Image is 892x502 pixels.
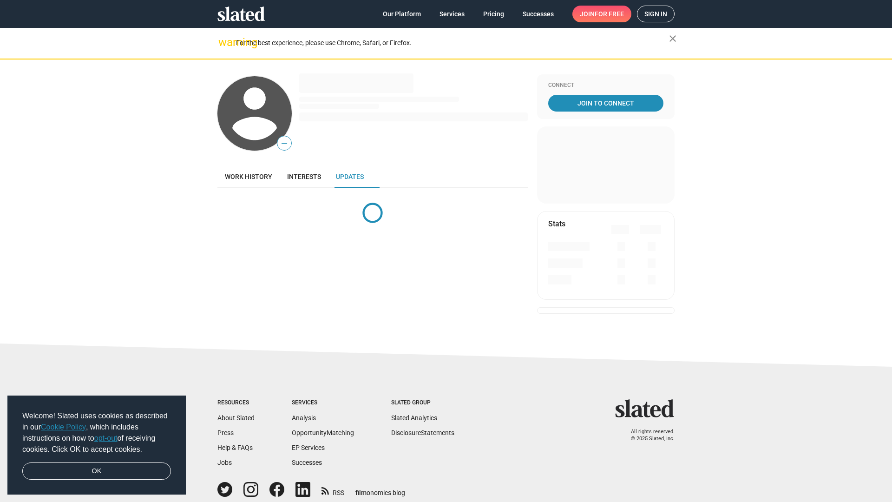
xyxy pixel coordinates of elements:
div: Connect [548,82,663,89]
mat-card-title: Stats [548,219,565,229]
div: cookieconsent [7,396,186,495]
a: Updates [328,165,371,188]
a: Analysis [292,414,316,422]
a: Help & FAQs [217,444,253,451]
a: Press [217,429,234,436]
a: filmonomics blog [355,481,405,497]
span: Pricing [483,6,504,22]
a: Services [432,6,472,22]
a: Jobs [217,459,232,466]
div: Services [292,399,354,407]
a: Our Platform [375,6,428,22]
mat-icon: close [667,33,678,44]
span: Join To Connect [550,95,662,112]
span: Successes [523,6,554,22]
span: Services [439,6,465,22]
span: Work history [225,173,272,180]
a: Interests [280,165,328,188]
mat-icon: warning [218,37,230,48]
a: Successes [515,6,561,22]
a: EP Services [292,444,325,451]
a: RSS [321,483,344,497]
a: Sign in [637,6,675,22]
span: Welcome! Slated uses cookies as described in our , which includes instructions on how to of recei... [22,410,171,455]
span: Updates [336,173,364,180]
a: Pricing [476,6,512,22]
a: Successes [292,459,322,466]
span: Join [580,6,624,22]
a: dismiss cookie message [22,462,171,480]
a: About Slated [217,414,255,422]
span: — [277,138,291,150]
a: OpportunityMatching [292,429,354,436]
span: Sign in [644,6,667,22]
div: Slated Group [391,399,454,407]
a: Work history [217,165,280,188]
span: Interests [287,173,321,180]
a: Cookie Policy [41,423,86,431]
a: Join To Connect [548,95,663,112]
div: Resources [217,399,255,407]
span: film [355,489,367,496]
a: Joinfor free [572,6,631,22]
a: DisclosureStatements [391,429,454,436]
a: Slated Analytics [391,414,437,422]
div: For the best experience, please use Chrome, Safari, or Firefox. [236,37,669,49]
a: opt-out [94,434,118,442]
span: Our Platform [383,6,421,22]
p: All rights reserved. © 2025 Slated, Inc. [621,429,675,442]
span: for free [595,6,624,22]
